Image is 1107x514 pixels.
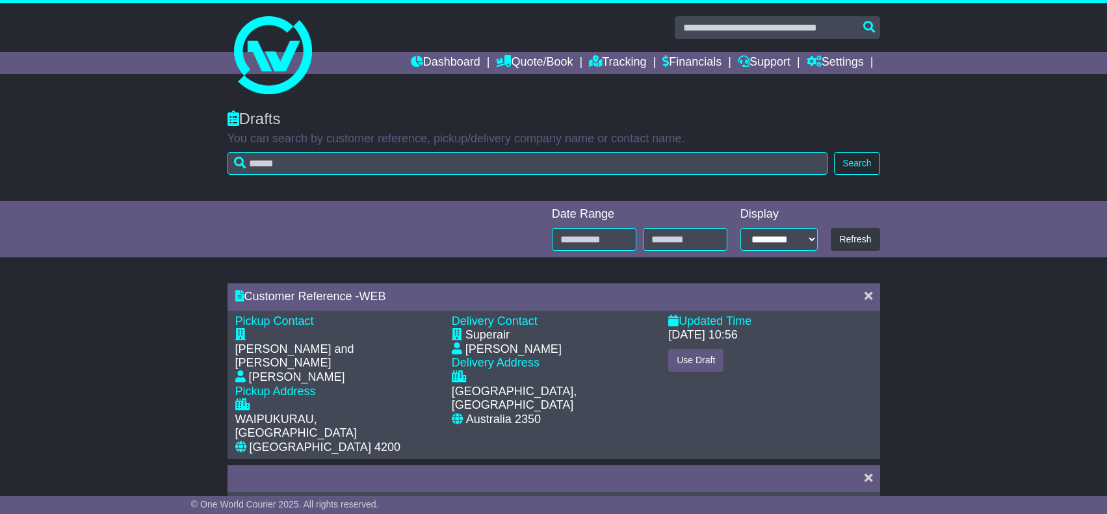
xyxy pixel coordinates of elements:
div: Drafts [228,110,880,129]
span: © One World Courier 2025. All rights reserved. [191,499,379,509]
div: Customer Reference - [235,290,852,304]
div: Display [740,207,818,222]
span: WEB [359,290,386,303]
a: Tracking [589,52,646,74]
p: You can search by customer reference, pickup/delivery company name or contact name. [228,132,880,146]
div: Updated Time [668,315,872,329]
div: [PERSON_NAME] [465,342,562,357]
button: Refresh [831,228,879,251]
div: Superair [465,328,510,342]
div: WAIPUKURAU, [GEOGRAPHIC_DATA] [235,413,439,441]
a: Settings [807,52,864,74]
div: [PERSON_NAME] [249,370,345,385]
div: [GEOGRAPHIC_DATA] 4200 [250,441,400,455]
div: Date Range [552,207,727,222]
a: Financials [662,52,722,74]
a: Support [738,52,790,74]
button: Search [834,152,879,175]
button: Use Draft [668,349,723,372]
span: Delivery Contact [452,315,538,328]
a: Quote/Book [496,52,573,74]
a: Dashboard [411,52,480,74]
span: Delivery Address [452,356,540,369]
span: Pickup Address [235,385,316,398]
span: Pickup Contact [235,315,314,328]
div: [DATE] 10:56 [668,328,738,342]
div: Australia 2350 [466,413,541,427]
div: [PERSON_NAME] and [PERSON_NAME] [235,342,439,370]
div: [GEOGRAPHIC_DATA], [GEOGRAPHIC_DATA] [452,385,655,413]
